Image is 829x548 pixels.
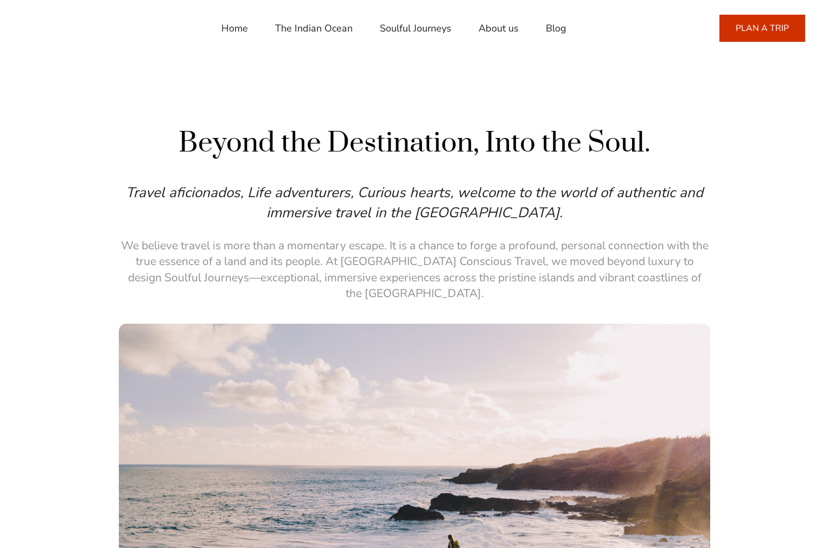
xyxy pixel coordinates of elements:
[119,183,710,223] p: Travel aficionados, Life adventurers, Curious hearts, welcome to the world of authentic and immer...
[479,15,519,41] a: About us
[719,15,805,42] a: PLAN A TRIP
[546,15,566,41] a: Blog
[380,15,451,41] a: Soulful Journeys
[119,238,710,302] p: We believe travel is more than a momentary escape. It is a chance to forge a profound, personal c...
[119,125,710,161] h1: Beyond the Destination, Into the Soul.
[221,15,248,41] a: Home
[275,15,353,41] a: The Indian Ocean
